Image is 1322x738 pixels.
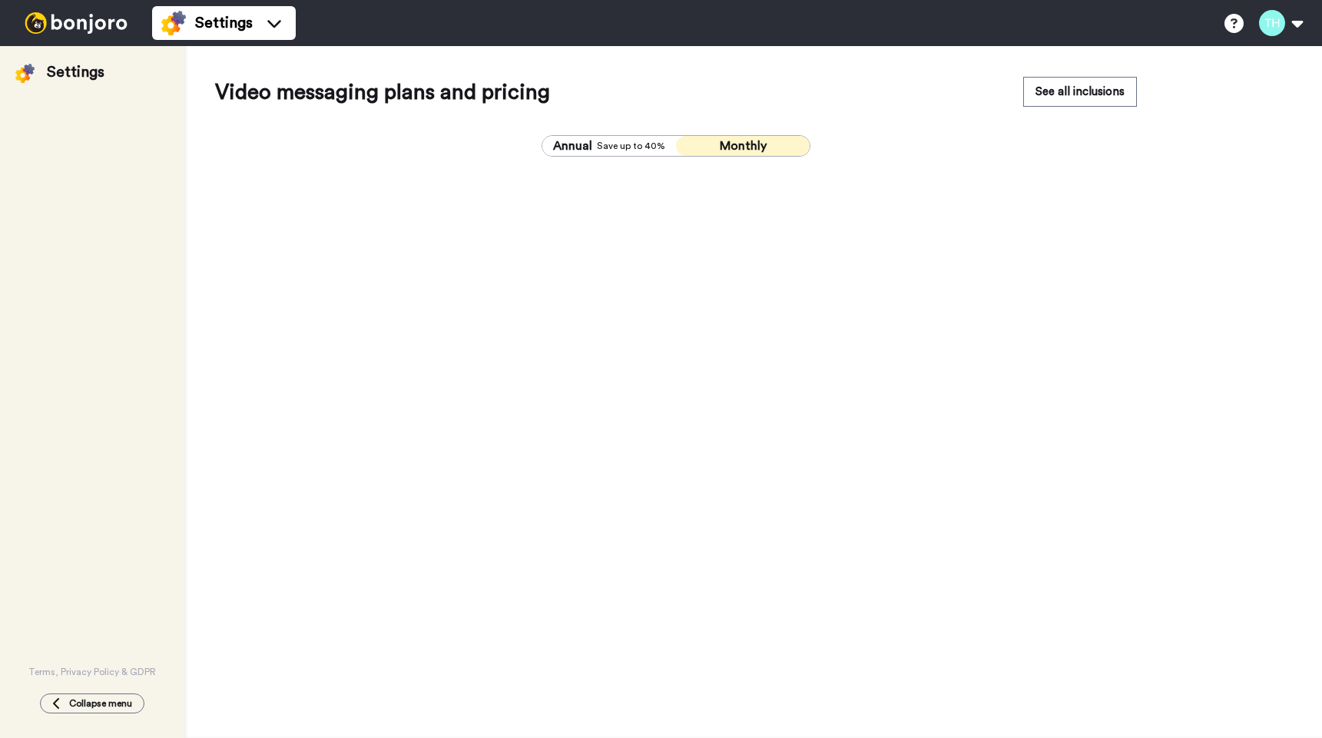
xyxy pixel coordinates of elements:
span: Video messaging plans and pricing [215,77,550,108]
span: Monthly [720,140,767,152]
button: AnnualSave up to 40% [542,136,676,156]
span: Annual [553,137,592,155]
div: Settings [47,61,104,83]
a: See all inclusions [1023,77,1137,108]
img: settings-colored.svg [15,64,35,83]
button: Monthly [676,136,810,156]
span: Save up to 40% [597,140,665,152]
button: See all inclusions [1023,77,1137,107]
img: settings-colored.svg [161,11,186,35]
span: Settings [195,12,253,34]
span: Collapse menu [69,697,132,710]
button: Collapse menu [40,693,144,713]
img: bj-logo-header-white.svg [18,12,134,34]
